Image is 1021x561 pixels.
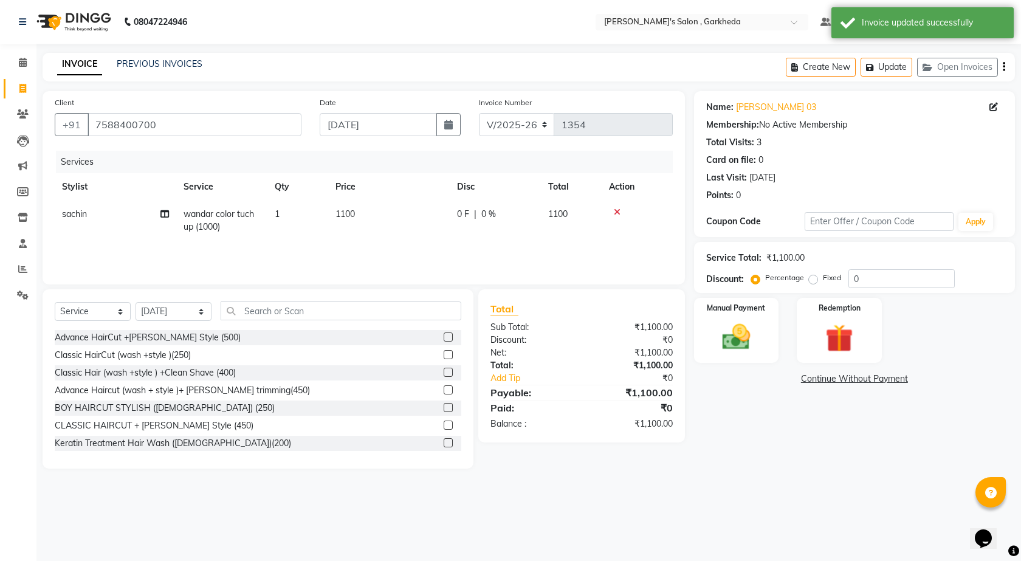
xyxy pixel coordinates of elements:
[490,303,518,315] span: Total
[861,58,912,77] button: Update
[706,273,744,286] div: Discount:
[706,154,756,167] div: Card on file:
[862,16,1005,29] div: Invoice updated successfully
[275,208,280,219] span: 1
[55,384,310,397] div: Advance Haircut (wash + style )+ [PERSON_NAME] trimming(450)
[55,331,241,344] div: Advance HairCut +[PERSON_NAME] Style (500)
[457,208,469,221] span: 0 F
[117,58,202,69] a: PREVIOUS INVOICES
[765,272,804,283] label: Percentage
[758,154,763,167] div: 0
[736,101,816,114] a: [PERSON_NAME] 03
[706,171,747,184] div: Last Visit:
[582,401,682,415] div: ₹0
[320,97,336,108] label: Date
[786,58,856,77] button: Create New
[57,53,102,75] a: INVOICE
[474,208,476,221] span: |
[706,119,759,131] div: Membership:
[749,171,775,184] div: [DATE]
[706,101,734,114] div: Name:
[706,119,1003,131] div: No Active Membership
[541,173,602,201] th: Total
[481,346,582,359] div: Net:
[819,303,861,314] label: Redemption
[184,208,254,232] span: wandar color tuch up (1000)
[805,212,953,231] input: Enter Offer / Coupon Code
[335,208,355,219] span: 1100
[62,208,87,219] span: sachin
[55,173,176,201] th: Stylist
[267,173,328,201] th: Qty
[736,189,741,202] div: 0
[582,359,682,372] div: ₹1,100.00
[602,173,673,201] th: Action
[31,5,114,39] img: logo
[823,272,841,283] label: Fixed
[134,5,187,39] b: 08047224946
[481,401,582,415] div: Paid:
[479,97,532,108] label: Invoice Number
[707,303,765,314] label: Manual Payment
[706,136,754,149] div: Total Visits:
[481,321,582,334] div: Sub Total:
[221,301,461,320] input: Search or Scan
[55,349,191,362] div: Classic HairCut (wash +style )(250)
[713,321,759,353] img: _cash.svg
[706,189,734,202] div: Points:
[481,418,582,430] div: Balance :
[766,252,805,264] div: ₹1,100.00
[55,402,275,415] div: BOY HAIRCUT STYLISH ([DEMOGRAPHIC_DATA]) (250)
[757,136,761,149] div: 3
[582,385,682,400] div: ₹1,100.00
[582,321,682,334] div: ₹1,100.00
[817,321,862,356] img: _gift.svg
[55,97,74,108] label: Client
[970,512,1009,549] iframe: chat widget
[582,418,682,430] div: ₹1,100.00
[88,113,301,136] input: Search by Name/Mobile/Email/Code
[450,173,541,201] th: Disc
[481,208,496,221] span: 0 %
[176,173,267,201] th: Service
[481,372,598,385] a: Add Tip
[582,334,682,346] div: ₹0
[55,437,291,450] div: Keratin Treatment Hair Wash ([DEMOGRAPHIC_DATA])(200)
[706,215,805,228] div: Coupon Code
[55,113,89,136] button: +91
[55,367,236,379] div: Classic Hair (wash +style ) +Clean Shave (400)
[55,419,253,432] div: CLASSIC HAIRCUT + [PERSON_NAME] Style (450)
[481,359,582,372] div: Total:
[56,151,682,173] div: Services
[481,334,582,346] div: Discount:
[598,372,681,385] div: ₹0
[917,58,998,77] button: Open Invoices
[582,346,682,359] div: ₹1,100.00
[328,173,450,201] th: Price
[696,373,1012,385] a: Continue Without Payment
[706,252,761,264] div: Service Total:
[548,208,568,219] span: 1100
[958,213,993,231] button: Apply
[481,385,582,400] div: Payable:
